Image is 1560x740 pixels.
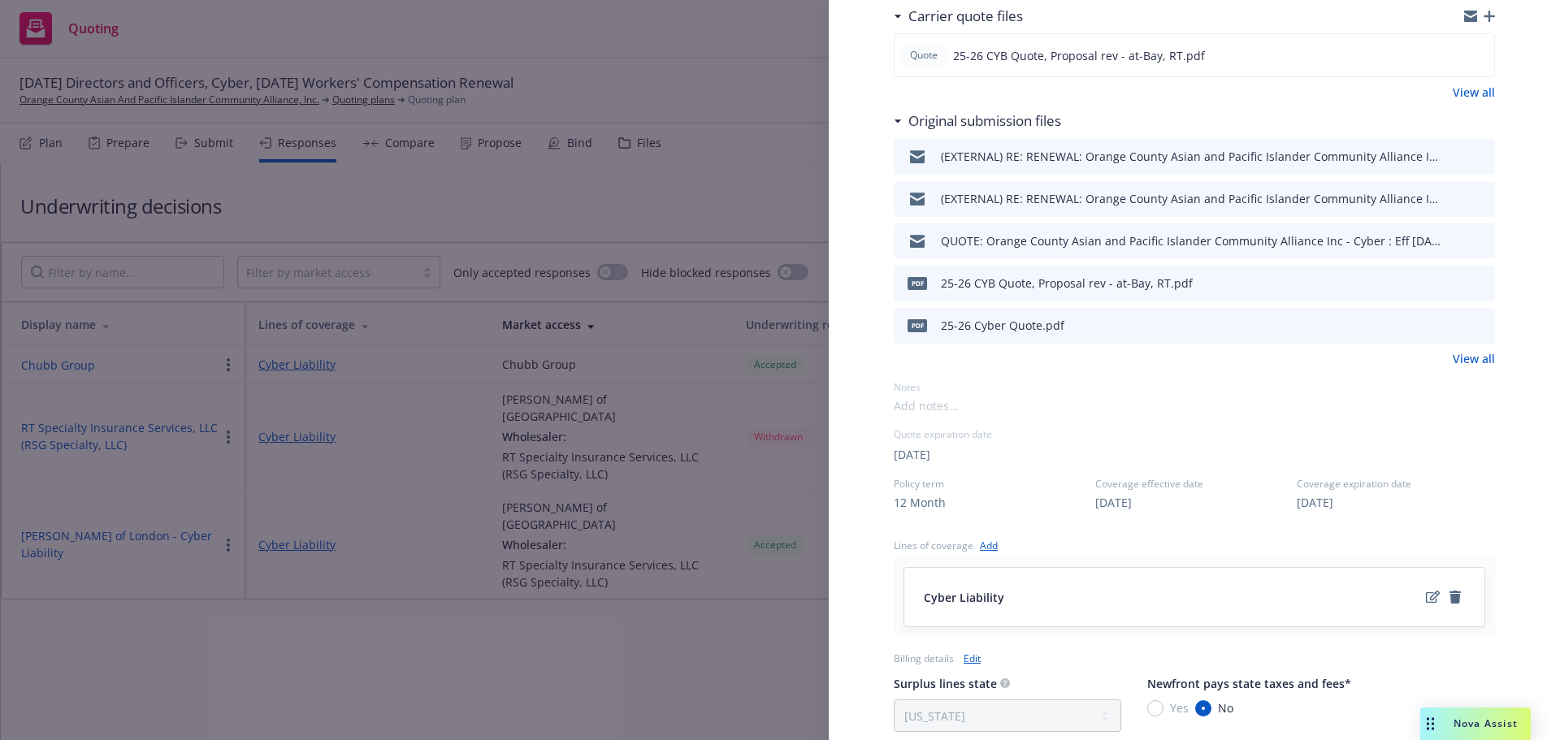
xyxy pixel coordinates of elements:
[1297,494,1333,511] button: [DATE]
[894,676,997,691] span: Surplus lines state
[1474,232,1488,251] button: preview file
[941,232,1441,249] div: QUOTE: Orange County Asian and Pacific Islander Community Alliance Inc - Cyber : Eff [DATE] ([GEO...
[908,277,927,289] span: pdf
[1448,189,1461,209] button: download file
[1448,147,1461,167] button: download file
[1218,699,1233,716] span: No
[1420,708,1441,740] div: Drag to move
[908,319,927,331] span: pdf
[894,477,1092,491] span: Policy term
[1454,716,1518,730] span: Nova Assist
[941,148,1441,165] div: (EXTERNAL) RE: RENEWAL: Orange County Asian and Pacific Islander Community Alliance Inc (OCAPICA)...
[894,110,1061,132] div: Original submission files
[1195,700,1211,716] input: No
[1095,477,1293,491] span: Coverage effective date
[1297,477,1495,491] span: Coverage expiration date
[1448,316,1461,335] button: download file
[908,48,940,63] span: Quote
[1474,189,1488,209] button: preview file
[1147,676,1351,691] span: Newfront pays state taxes and fees*
[1453,84,1495,101] a: View all
[1474,147,1488,167] button: preview file
[1448,274,1461,293] button: download file
[894,427,1495,441] div: Quote expiration date
[1445,587,1465,607] a: remove
[964,650,981,667] a: Edit
[1170,699,1189,716] span: Yes
[1473,45,1488,65] button: preview file
[894,380,1495,394] div: Notes
[924,589,1004,606] span: Cyber Liability
[908,110,1061,132] h3: Original submission files
[980,537,998,554] a: Add
[953,47,1205,64] span: 25-26 CYB Quote, Proposal rev - at-Bay, RT.pdf
[894,651,954,665] div: Billing details
[1147,700,1163,716] input: Yes
[1474,316,1488,335] button: preview file
[894,6,1023,27] div: Carrier quote files
[1453,350,1495,367] a: View all
[1420,708,1531,740] button: Nova Assist
[894,446,930,463] button: [DATE]
[1095,494,1132,511] button: [DATE]
[941,317,1064,334] div: 25-26 Cyber Quote.pdf
[1447,45,1460,65] button: download file
[1448,232,1461,251] button: download file
[894,494,946,511] button: 12 Month
[894,539,973,552] div: Lines of coverage
[941,275,1193,292] div: 25-26 CYB Quote, Proposal rev - at-Bay, RT.pdf
[1474,274,1488,293] button: preview file
[941,190,1441,207] div: (EXTERNAL) RE: RENEWAL: Orange County Asian and Pacific Islander Community Alliance Inc (OCAPICA)...
[1423,587,1442,607] a: edit
[908,6,1023,27] h3: Carrier quote files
